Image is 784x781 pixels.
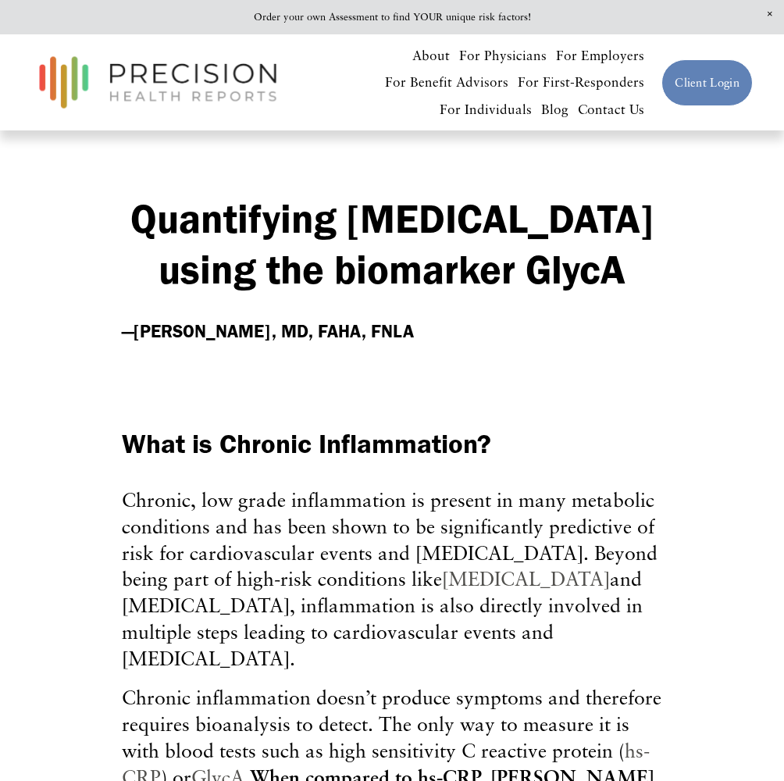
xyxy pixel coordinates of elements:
a: About [412,42,450,69]
a: [MEDICAL_DATA] [442,567,610,590]
a: Client Login [661,59,753,107]
a: For First-Responders [518,70,644,96]
img: Precision Health Reports [31,49,284,116]
a: Blog [541,96,568,123]
span: Chronic, low grade inflammation is present in many metabolic conditions and has been shown to be ... [122,488,657,671]
strong: —[PERSON_NAME], MD, FAHA, FNLA [122,320,414,342]
a: For Individuals [440,96,532,123]
a: Contact Us [578,96,644,123]
iframe: Chat Widget [706,706,784,781]
span: What is Chronic Inflammation? [122,427,491,460]
strong: Quantifying [MEDICAL_DATA] using the biomarker GlycA [130,194,663,293]
a: For Employers [556,42,644,69]
a: For Benefit Advisors [385,70,508,96]
a: For Physicians [459,42,547,69]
